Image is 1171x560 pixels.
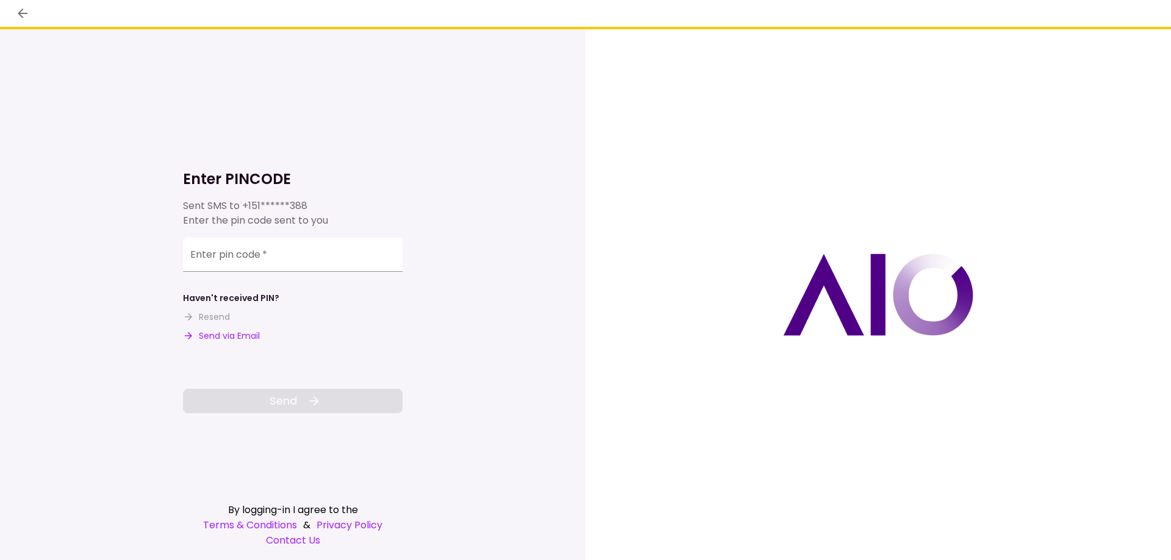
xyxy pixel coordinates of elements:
button: Send [183,389,403,413]
button: Resend [183,311,230,324]
div: Haven't received PIN? [183,292,279,305]
div: By logging-in I agree to the [183,502,403,517]
img: AIO logo [783,253,973,336]
a: Privacy Policy [317,517,382,533]
button: back [12,3,33,24]
span: Send [270,392,297,409]
button: Send via Email [183,330,260,342]
a: Terms & Conditions [203,517,297,533]
div: & [183,517,403,533]
h1: Enter PINCODE [183,169,403,189]
div: Sent SMS to Enter the pin code sent to you [183,199,403,228]
a: Contact Us [183,533,403,548]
